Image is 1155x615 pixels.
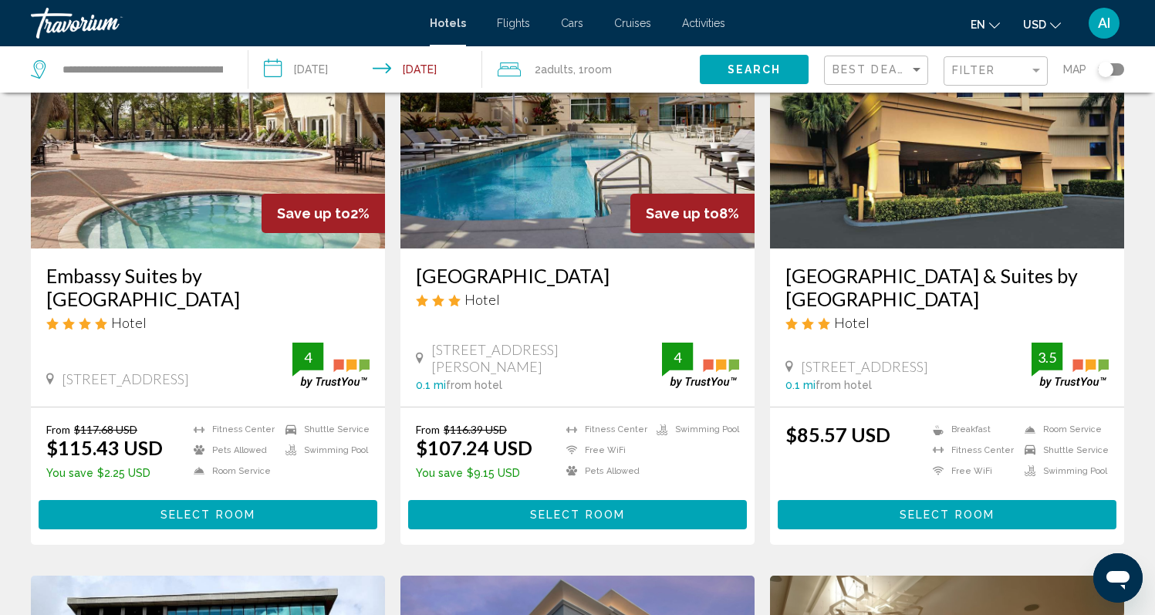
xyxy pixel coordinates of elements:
li: Shuttle Service [1017,444,1109,457]
div: 3.5 [1032,348,1062,367]
iframe: Button to launch messaging window [1093,553,1143,603]
div: 4 [292,348,323,367]
button: Change language [971,13,1000,35]
span: 0.1 mi [785,379,816,391]
span: From [416,423,440,436]
div: 4 star Hotel [46,314,370,331]
button: Check-in date: Sep 15, 2025 Check-out date: Sep 16, 2025 [248,46,481,93]
ins: $107.24 USD [416,436,532,459]
ins: $115.43 USD [46,436,163,459]
button: Change currency [1023,13,1061,35]
a: Cruises [614,17,651,29]
li: Free WiFi [559,444,649,457]
a: [GEOGRAPHIC_DATA] [416,264,739,287]
span: Hotel [464,291,500,308]
span: Room [584,63,612,76]
div: 8% [630,194,755,233]
img: trustyou-badge.svg [292,343,370,388]
del: $117.68 USD [74,423,137,436]
span: Select Room [900,509,995,522]
div: 2% [262,194,385,233]
div: 3 star Hotel [416,291,739,308]
li: Fitness Center [186,423,278,436]
span: You save [46,467,93,479]
span: Hotel [111,314,147,331]
span: Search [728,64,782,76]
span: [STREET_ADDRESS] [801,358,928,375]
img: Hotel image [31,2,385,248]
span: From [46,423,70,436]
span: from hotel [816,379,872,391]
button: User Menu [1084,7,1124,39]
div: 3 star Hotel [785,314,1109,331]
button: Travelers: 2 adults, 0 children [482,46,700,93]
a: Cars [561,17,583,29]
a: Embassy Suites by [GEOGRAPHIC_DATA] [46,264,370,310]
li: Shuttle Service [278,423,370,436]
span: Map [1063,59,1086,80]
button: Toggle map [1086,63,1124,76]
span: [STREET_ADDRESS] [62,370,189,387]
span: 0.1 mi [416,379,446,391]
span: Save up to [646,205,719,221]
p: $9.15 USD [416,467,532,479]
li: Pets Allowed [559,465,649,478]
a: Travorium [31,8,414,39]
li: Swimming Pool [278,444,370,457]
img: Hotel image [770,2,1124,248]
span: en [971,19,985,31]
span: Hotel [834,314,870,331]
li: Room Service [186,465,278,478]
span: Save up to [277,205,350,221]
li: Fitness Center [925,444,1017,457]
span: USD [1023,19,1046,31]
button: Select Room [408,500,747,529]
a: Activities [682,17,725,29]
li: Room Service [1017,423,1109,436]
li: Breakfast [925,423,1017,436]
li: Pets Allowed [186,444,278,457]
span: Select Room [530,509,625,522]
div: 4 [662,348,693,367]
li: Fitness Center [559,423,649,436]
li: Free WiFi [925,465,1017,478]
span: from hotel [446,379,502,391]
p: $2.25 USD [46,467,163,479]
del: $116.39 USD [444,423,507,436]
span: , 1 [573,59,612,80]
span: Filter [952,64,996,76]
img: trustyou-badge.svg [1032,343,1109,388]
span: Select Room [160,509,255,522]
button: Select Room [39,500,377,529]
button: Select Room [778,500,1116,529]
span: You save [416,467,463,479]
img: trustyou-badge.svg [662,343,739,388]
a: Select Room [778,504,1116,521]
span: Adults [541,63,573,76]
mat-select: Sort by [832,64,924,77]
a: [GEOGRAPHIC_DATA] & Suites by [GEOGRAPHIC_DATA] [785,264,1109,310]
li: Swimming Pool [649,423,739,436]
ins: $85.57 USD [785,423,890,446]
a: Flights [497,17,530,29]
span: AI [1098,15,1110,31]
li: Swimming Pool [1017,465,1109,478]
span: 2 [535,59,573,80]
span: [STREET_ADDRESS][PERSON_NAME] [431,341,662,375]
img: Hotel image [400,2,755,248]
button: Filter [944,56,1048,87]
a: Select Room [408,504,747,521]
a: Select Room [39,504,377,521]
a: Hotels [430,17,466,29]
